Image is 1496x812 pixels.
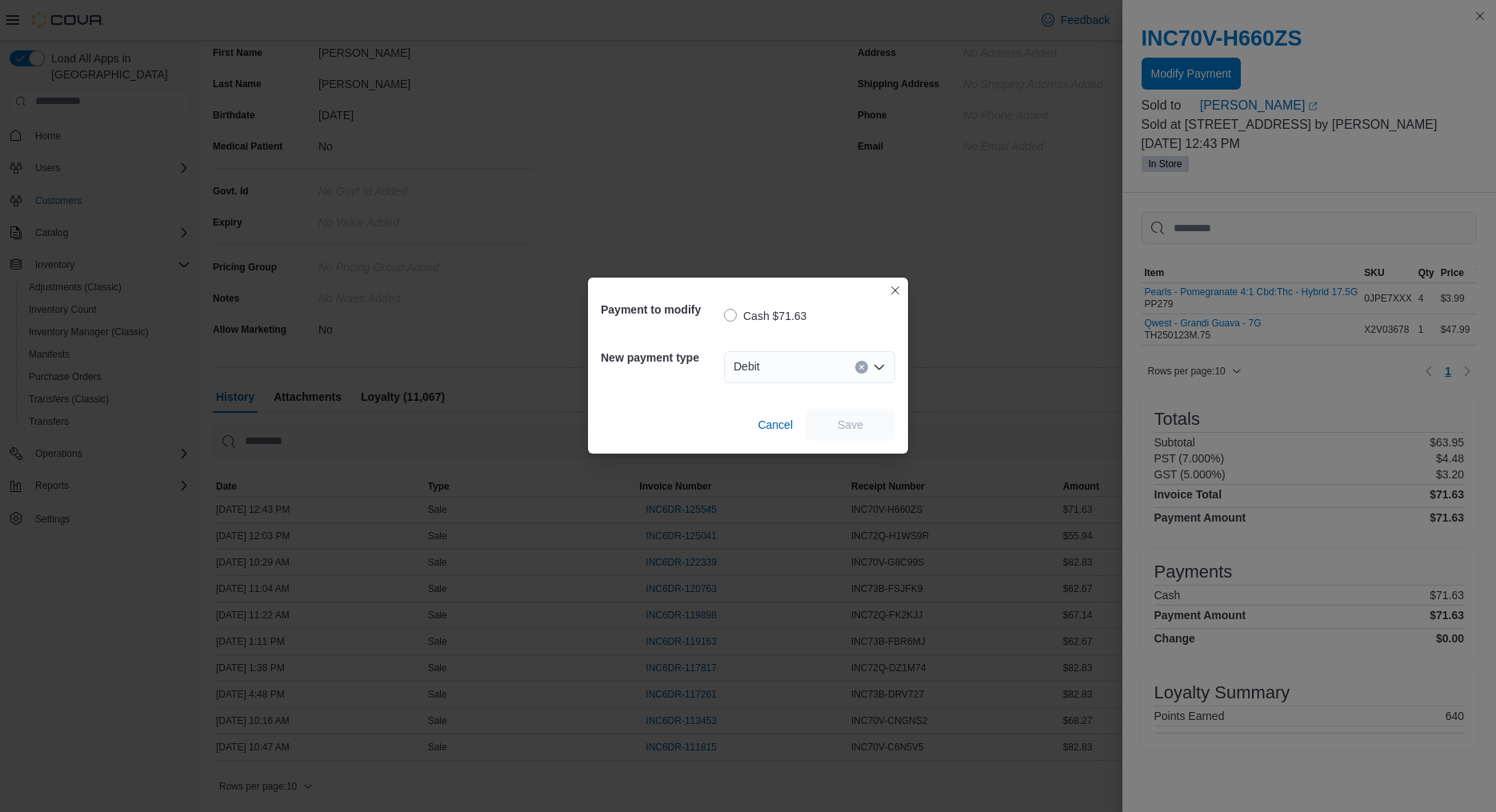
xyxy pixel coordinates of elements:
span: Cancel [758,417,793,433]
button: Open list of options [873,361,886,374]
h5: New payment type [601,342,721,374]
span: Debit [734,357,760,376]
button: Save [806,409,895,441]
label: Cash $71.63 [724,306,806,326]
button: Closes this modal window [886,281,905,300]
span: Save [838,417,863,433]
button: Cancel [751,409,799,441]
button: Clear input [855,361,868,374]
input: Accessible screen reader label [766,358,768,377]
h5: Payment to modify [601,294,721,326]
